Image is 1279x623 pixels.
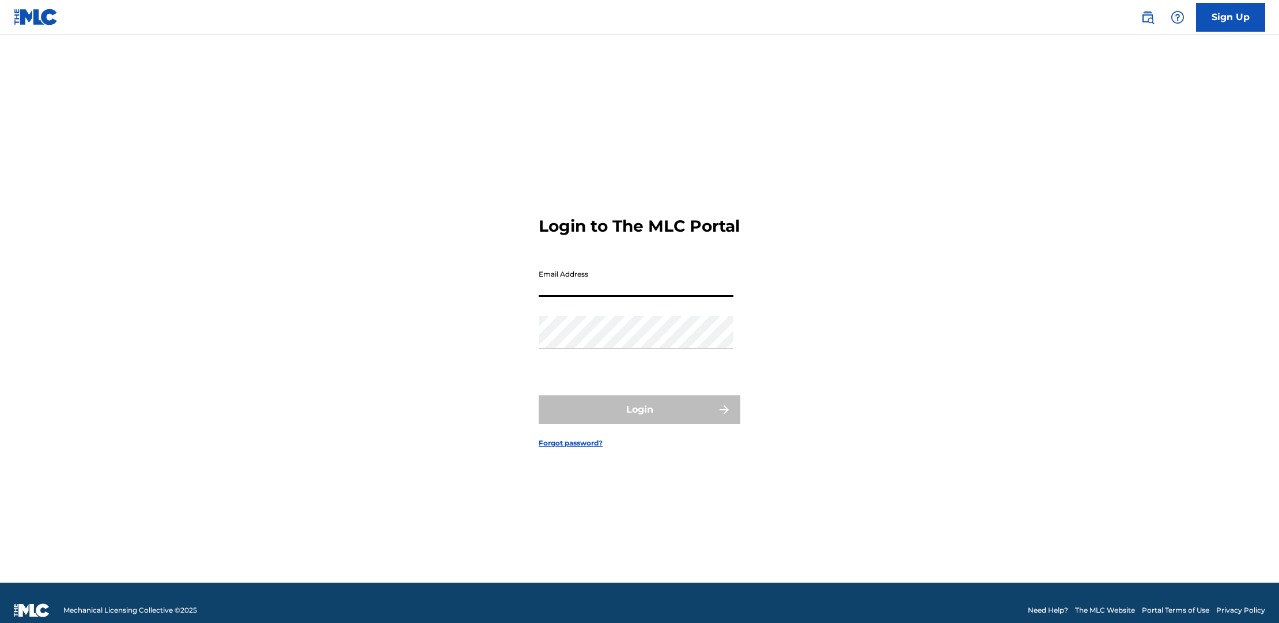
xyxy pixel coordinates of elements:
img: help [1171,10,1185,24]
a: The MLC Website [1075,605,1135,616]
div: Help [1166,6,1189,29]
img: MLC Logo [14,9,58,25]
span: Mechanical Licensing Collective © 2025 [63,605,197,616]
a: Public Search [1136,6,1159,29]
a: Privacy Policy [1216,605,1265,616]
img: logo [14,603,50,617]
a: Need Help? [1028,605,1068,616]
a: Forgot password? [539,438,603,448]
h3: Login to The MLC Portal [539,216,740,236]
a: Sign Up [1196,3,1265,32]
a: Portal Terms of Use [1142,605,1209,616]
img: search [1141,10,1155,24]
